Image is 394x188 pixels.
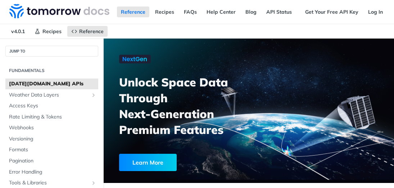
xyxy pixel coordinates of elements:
[9,169,96,176] span: Error Handling
[151,6,178,17] a: Recipes
[5,67,98,74] h2: Fundamentals
[5,46,98,57] button: JUMP TO
[7,26,29,37] span: v4.0.1
[119,154,229,171] a: Learn More
[5,112,98,122] a: Rate Limiting & Tokens
[9,80,96,88] span: [DATE][DOMAIN_NAME] APIs
[203,6,240,17] a: Help Center
[79,28,104,35] span: Reference
[5,156,98,166] a: Pagination
[91,180,96,186] button: Show subpages for Tools & Libraries
[42,28,62,35] span: Recipes
[5,90,98,100] a: Weather Data LayersShow subpages for Weather Data Layers
[5,134,98,144] a: Versioning
[5,100,98,111] a: Access Keys
[119,154,177,171] div: Learn More
[262,6,296,17] a: API Status
[9,91,89,99] span: Weather Data Layers
[180,6,201,17] a: FAQs
[9,179,89,187] span: Tools & Libraries
[119,74,257,138] h3: Unlock Space Data Through Next-Generation Premium Features
[9,135,96,143] span: Versioning
[31,26,65,37] a: Recipes
[9,124,96,131] span: Webhooks
[91,92,96,98] button: Show subpages for Weather Data Layers
[9,4,109,18] img: Tomorrow.io Weather API Docs
[301,6,362,17] a: Get Your Free API Key
[5,122,98,133] a: Webhooks
[5,79,98,89] a: [DATE][DOMAIN_NAME] APIs
[5,144,98,155] a: Formats
[364,6,387,17] a: Log In
[9,157,96,165] span: Pagination
[119,55,151,63] img: NextGen
[5,167,98,178] a: Error Handling
[9,102,96,109] span: Access Keys
[241,6,261,17] a: Blog
[67,26,108,37] a: Reference
[9,146,96,153] span: Formats
[9,113,96,121] span: Rate Limiting & Tokens
[117,6,149,17] a: Reference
